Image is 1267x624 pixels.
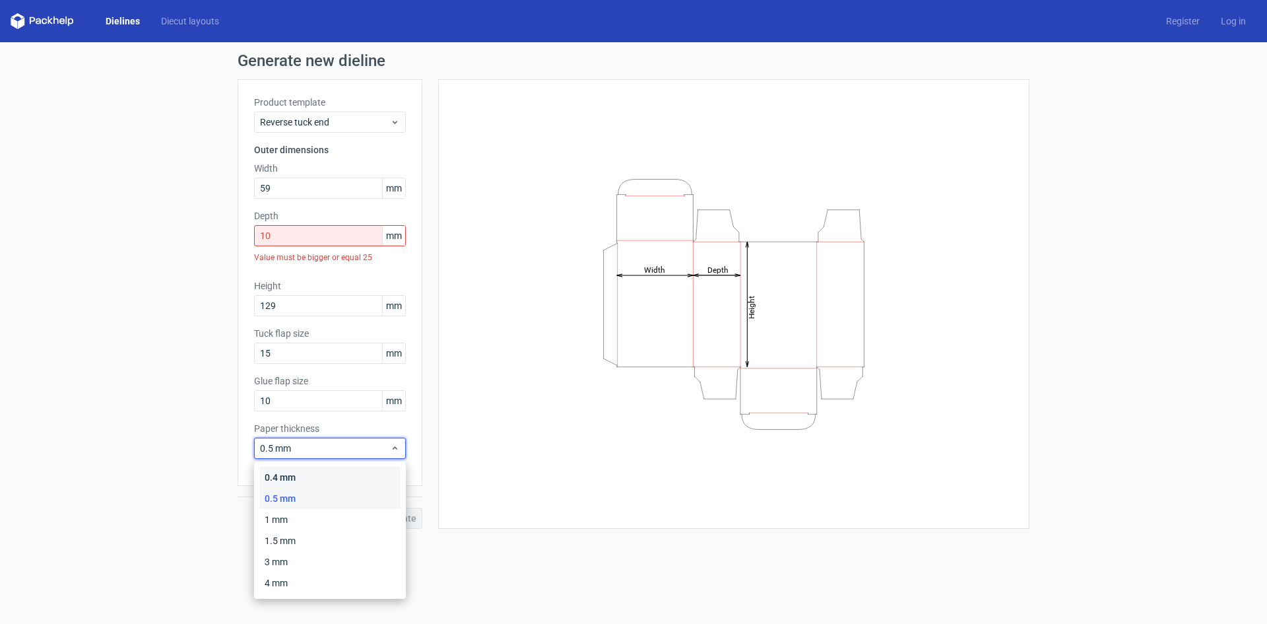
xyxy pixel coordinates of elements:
tspan: Width [644,265,665,274]
div: 1 mm [259,509,401,530]
label: Depth [254,209,406,223]
a: Diecut layouts [150,15,230,28]
a: Log in [1210,15,1256,28]
div: 3 mm [259,551,401,572]
div: 1.5 mm [259,530,401,551]
span: mm [382,226,405,246]
tspan: Depth [707,265,729,274]
label: Product template [254,96,406,109]
span: mm [382,343,405,363]
span: mm [382,296,405,316]
tspan: Height [747,295,756,318]
label: Paper thickness [254,422,406,435]
span: Reverse tuck end [260,116,390,129]
label: Glue flap size [254,374,406,388]
span: mm [382,391,405,411]
label: Tuck flap size [254,327,406,340]
span: mm [382,178,405,198]
h3: Outer dimensions [254,143,406,156]
div: 0.4 mm [259,467,401,488]
div: 0.5 mm [259,488,401,509]
div: 4 mm [259,572,401,594]
span: 0.5 mm [260,442,390,455]
a: Register [1155,15,1210,28]
label: Height [254,279,406,293]
a: Dielines [95,15,150,28]
div: Value must be bigger or equal 25 [254,246,406,269]
label: Width [254,162,406,175]
h1: Generate new dieline [238,53,1029,69]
